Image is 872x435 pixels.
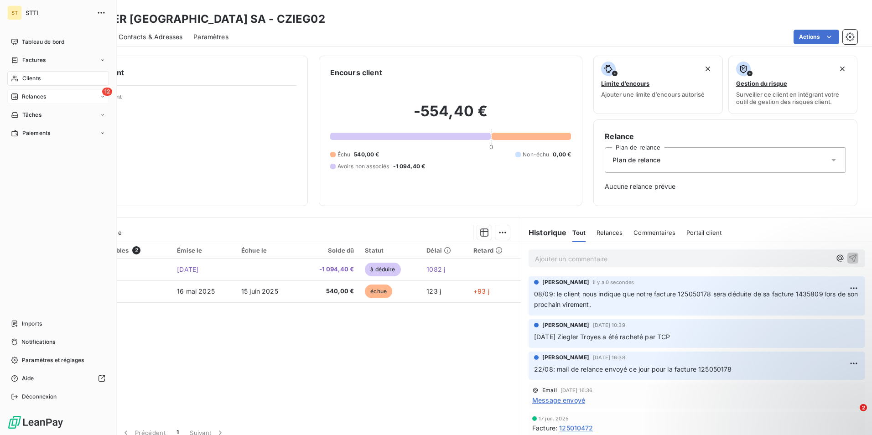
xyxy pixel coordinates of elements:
[241,247,293,254] div: Échue le
[686,229,721,236] span: Portail client
[794,30,839,44] button: Actions
[426,265,445,273] span: 1082 j
[593,322,625,328] span: [DATE] 10:39
[22,129,50,137] span: Paiements
[22,356,84,364] span: Paramètres et réglages
[337,162,389,171] span: Avoirs non associés
[132,246,140,254] span: 2
[593,280,634,285] span: il y a 0 secondes
[532,395,585,405] span: Message envoyé
[22,320,42,328] span: Imports
[7,371,109,386] a: Aide
[365,263,400,276] span: à déduire
[553,150,571,159] span: 0,00 €
[521,227,567,238] h6: Historique
[22,374,34,383] span: Aide
[22,111,42,119] span: Tâches
[572,229,586,236] span: Tout
[330,67,382,78] h6: Encours client
[365,247,415,254] div: Statut
[612,155,660,165] span: Plan de relance
[601,80,649,87] span: Limite d’encours
[7,5,22,20] div: ST
[473,287,489,295] span: +93 j
[22,74,41,83] span: Clients
[7,415,64,430] img: Logo LeanPay
[841,404,863,426] iframe: Intercom live chat
[22,38,64,46] span: Tableau de bord
[542,321,589,329] span: [PERSON_NAME]
[860,404,867,411] span: 2
[55,67,296,78] h6: Informations client
[532,423,557,433] span: Facture :
[337,150,351,159] span: Échu
[80,11,325,27] h3: ZIEGLER [GEOGRAPHIC_DATA] SA - CZIEG02
[597,229,623,236] span: Relances
[72,246,166,254] div: Pièces comptables
[102,88,112,96] span: 12
[534,365,732,373] span: 22/08: mail de relance envoyé ce jour pour la facture 125050178
[304,287,354,296] span: 540,00 €
[21,338,55,346] span: Notifications
[489,143,493,150] span: 0
[523,150,549,159] span: Non-échu
[605,182,846,191] span: Aucune relance prévue
[601,91,705,98] span: Ajouter une limite d’encours autorisé
[241,287,278,295] span: 15 juin 2025
[26,9,91,16] span: STTI
[690,347,872,410] iframe: Intercom notifications message
[177,247,230,254] div: Émise le
[605,131,846,142] h6: Relance
[534,290,860,308] span: 08/09: le client nous indique que notre facture 125050178 sera déduite de sa facture 1435809 lors...
[473,247,515,254] div: Retard
[304,247,354,254] div: Solde dû
[304,265,354,274] span: -1 094,40 €
[354,150,379,159] span: 540,00 €
[736,80,787,87] span: Gestion du risque
[736,91,850,105] span: Surveiller ce client en intégrant votre outil de gestion des risques client.
[22,93,46,101] span: Relances
[539,416,569,421] span: 17 juil. 2025
[426,247,462,254] div: Délai
[593,56,722,114] button: Limite d’encoursAjouter une limite d’encours autorisé
[728,56,857,114] button: Gestion du risqueSurveiller ce client en intégrant votre outil de gestion des risques client.
[534,333,670,341] span: [DATE] Ziegler Troyes a été racheté par TCP
[22,393,57,401] span: Déconnexion
[365,285,392,298] span: échue
[119,32,182,41] span: Contacts & Adresses
[542,278,589,286] span: [PERSON_NAME]
[22,56,46,64] span: Factures
[330,102,571,129] h2: -554,40 €
[561,388,593,393] span: [DATE] 16:36
[177,265,198,273] span: [DATE]
[542,353,589,362] span: [PERSON_NAME]
[426,287,441,295] span: 123 j
[393,162,426,171] span: -1 094,40 €
[193,32,228,41] span: Paramètres
[177,287,215,295] span: 16 mai 2025
[559,423,593,433] span: 125010472
[542,388,557,393] span: Email
[73,93,296,106] span: Propriétés Client
[633,229,675,236] span: Commentaires
[593,355,625,360] span: [DATE] 16:38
